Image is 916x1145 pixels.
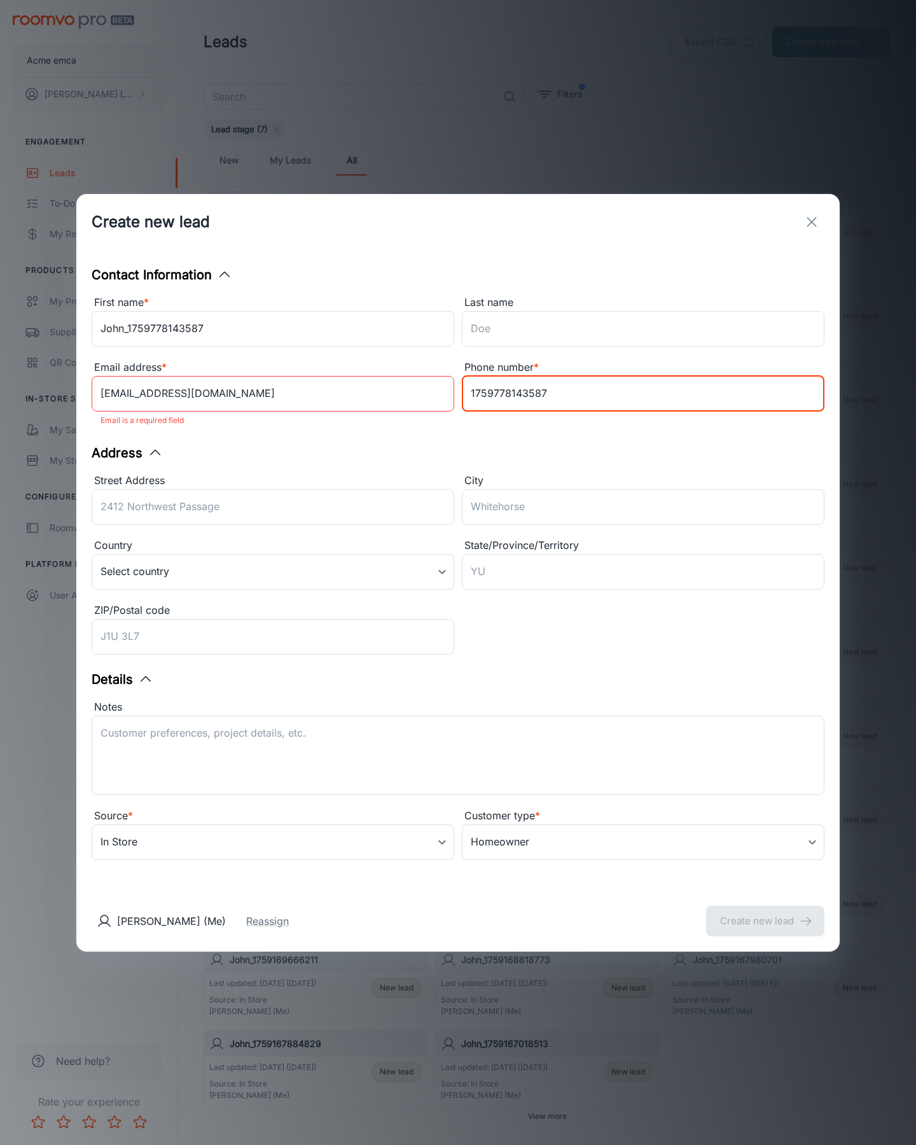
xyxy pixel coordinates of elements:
input: +1 439-123-4567 [462,376,824,412]
button: exit [799,209,824,235]
div: Notes [92,699,824,716]
div: ZIP/Postal code [92,602,454,619]
button: Address [92,443,163,462]
div: State/Province/Territory [462,538,824,554]
div: Customer type [462,808,824,824]
input: 2412 Northwest Passage [92,489,454,525]
input: YU [462,554,824,590]
input: myname@example.com [92,376,454,412]
div: Street Address [92,473,454,489]
div: Phone number [462,359,824,376]
div: Country [92,538,454,554]
div: Email address [92,359,454,376]
div: Select country [92,554,454,590]
button: Reassign [246,913,289,929]
input: John [92,311,454,347]
button: Contact Information [92,265,232,284]
p: Email is a required field [101,413,445,428]
div: First name [92,295,454,311]
div: In Store [92,824,454,860]
h1: Create new lead [92,211,210,233]
div: Homeowner [462,824,824,860]
input: Doe [462,311,824,347]
input: J1U 3L7 [92,619,454,655]
div: Source [92,808,454,824]
button: Details [92,670,153,689]
div: Last name [462,295,824,311]
div: City [462,473,824,489]
p: [PERSON_NAME] (Me) [117,913,226,929]
input: Whitehorse [462,489,824,525]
